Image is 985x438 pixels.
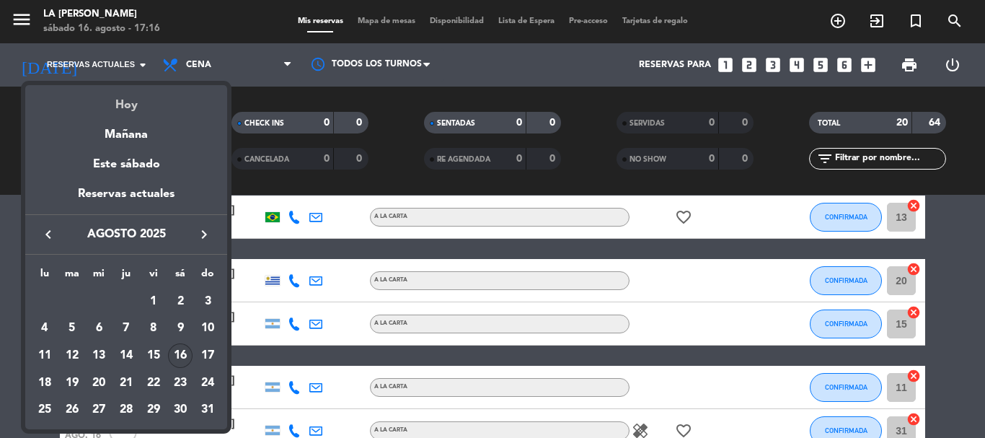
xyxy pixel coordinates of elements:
td: 21 de agosto de 2025 [112,369,140,397]
td: 7 de agosto de 2025 [112,315,140,343]
th: martes [58,266,86,288]
div: 8 [141,316,166,341]
div: 27 [87,398,111,423]
td: 28 de agosto de 2025 [112,397,140,424]
th: jueves [112,266,140,288]
div: 28 [114,398,138,423]
th: lunes [31,266,58,288]
i: keyboard_arrow_left [40,226,57,243]
td: 26 de agosto de 2025 [58,397,86,424]
td: 5 de agosto de 2025 [58,315,86,343]
div: 4 [32,316,57,341]
div: 9 [168,316,193,341]
div: 18 [32,371,57,395]
div: 3 [195,289,220,314]
div: 11 [32,343,57,368]
td: 20 de agosto de 2025 [85,369,112,397]
td: 18 de agosto de 2025 [31,369,58,397]
td: 10 de agosto de 2025 [194,315,221,343]
td: AGO. [31,288,140,315]
td: 11 de agosto de 2025 [31,342,58,369]
th: sábado [167,266,195,288]
td: 8 de agosto de 2025 [140,315,167,343]
th: viernes [140,266,167,288]
td: 27 de agosto de 2025 [85,397,112,424]
div: 21 [114,371,138,395]
div: 31 [195,398,220,423]
td: 3 de agosto de 2025 [194,288,221,315]
div: 10 [195,316,220,341]
span: agosto 2025 [61,225,191,244]
td: 15 de agosto de 2025 [140,342,167,369]
div: Este sábado [25,144,227,185]
td: 29 de agosto de 2025 [140,397,167,424]
td: 6 de agosto de 2025 [85,315,112,343]
td: 31 de agosto de 2025 [194,397,221,424]
td: 30 de agosto de 2025 [167,397,195,424]
div: 12 [60,343,84,368]
td: 23 de agosto de 2025 [167,369,195,397]
td: 17 de agosto de 2025 [194,342,221,369]
th: miércoles [85,266,112,288]
td: 14 de agosto de 2025 [112,342,140,369]
div: 17 [195,343,220,368]
div: 2 [168,289,193,314]
i: keyboard_arrow_right [195,226,213,243]
div: 15 [141,343,166,368]
div: 25 [32,398,57,423]
td: 4 de agosto de 2025 [31,315,58,343]
div: 13 [87,343,111,368]
div: 30 [168,398,193,423]
td: 12 de agosto de 2025 [58,342,86,369]
div: Reservas actuales [25,185,227,214]
td: 9 de agosto de 2025 [167,315,195,343]
div: 1 [141,289,166,314]
td: 19 de agosto de 2025 [58,369,86,397]
td: 24 de agosto de 2025 [194,369,221,397]
button: keyboard_arrow_left [35,225,61,244]
div: 29 [141,398,166,423]
td: 13 de agosto de 2025 [85,342,112,369]
div: 20 [87,371,111,395]
div: 7 [114,316,138,341]
th: domingo [194,266,221,288]
div: 16 [168,343,193,368]
td: 2 de agosto de 2025 [167,288,195,315]
td: 22 de agosto de 2025 [140,369,167,397]
div: Hoy [25,85,227,115]
div: 23 [168,371,193,395]
td: 16 de agosto de 2025 [167,342,195,369]
td: 25 de agosto de 2025 [31,397,58,424]
div: 24 [195,371,220,395]
div: 6 [87,316,111,341]
button: keyboard_arrow_right [191,225,217,244]
div: Mañana [25,115,227,144]
div: 26 [60,398,84,423]
div: 19 [60,371,84,395]
td: 1 de agosto de 2025 [140,288,167,315]
div: 22 [141,371,166,395]
div: 5 [60,316,84,341]
div: 14 [114,343,138,368]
